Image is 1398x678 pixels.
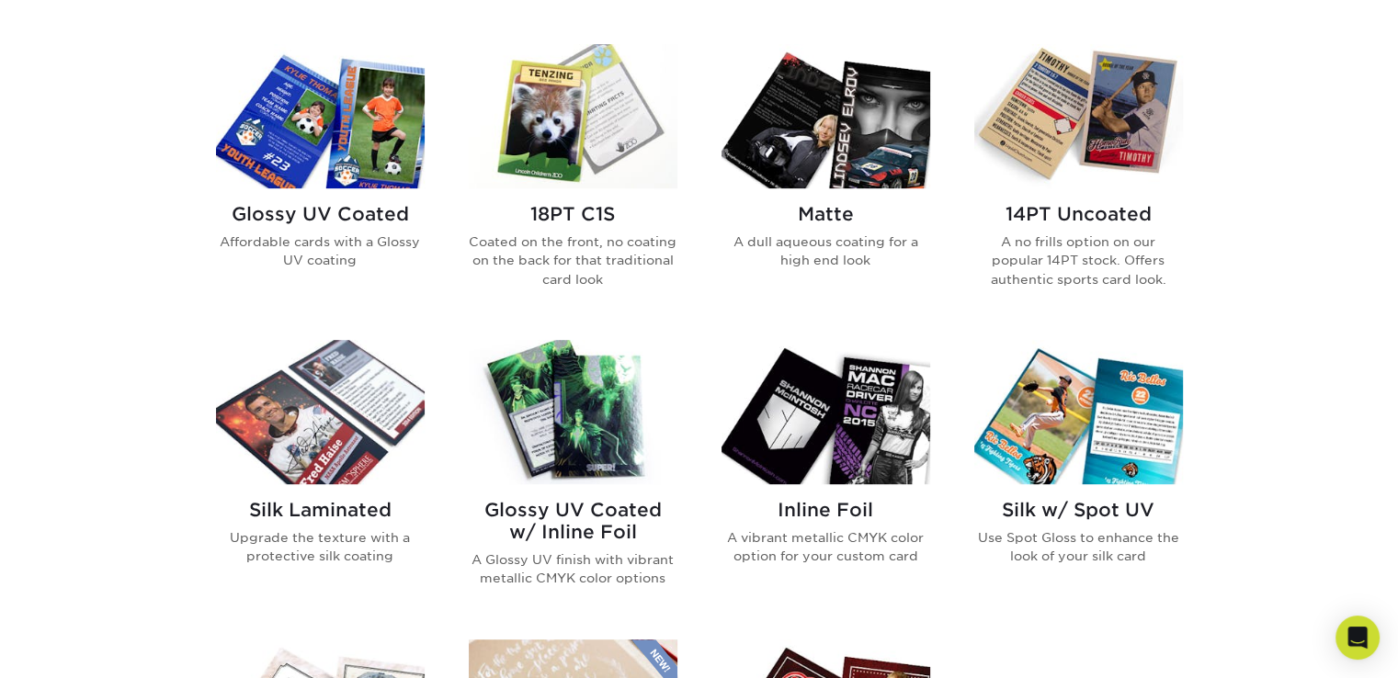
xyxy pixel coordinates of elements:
p: A vibrant metallic CMYK color option for your custom card [722,528,930,566]
h2: Matte [722,203,930,225]
h2: Silk w/ Spot UV [974,499,1183,521]
p: A no frills option on our popular 14PT stock. Offers authentic sports card look. [974,232,1183,288]
img: Glossy UV Coated Trading Cards [216,44,425,188]
a: Inline Foil Trading Cards Inline Foil A vibrant metallic CMYK color option for your custom card [722,340,930,617]
p: Use Spot Gloss to enhance the look of your silk card [974,528,1183,566]
h2: 14PT Uncoated [974,203,1183,225]
a: Glossy UV Coated Trading Cards Glossy UV Coated Affordable cards with a Glossy UV coating [216,44,425,318]
p: A dull aqueous coating for a high end look [722,232,930,270]
a: Silk Laminated Trading Cards Silk Laminated Upgrade the texture with a protective silk coating [216,340,425,617]
h2: Silk Laminated [216,499,425,521]
img: Silk w/ Spot UV Trading Cards [974,340,1183,484]
h2: Glossy UV Coated [216,203,425,225]
img: Silk Laminated Trading Cards [216,340,425,484]
img: Inline Foil Trading Cards [722,340,930,484]
div: Open Intercom Messenger [1335,616,1380,660]
img: 18PT C1S Trading Cards [469,44,677,188]
a: Matte Trading Cards Matte A dull aqueous coating for a high end look [722,44,930,318]
h2: 18PT C1S [469,203,677,225]
p: A Glossy UV finish with vibrant metallic CMYK color options [469,550,677,588]
p: Affordable cards with a Glossy UV coating [216,232,425,270]
p: Upgrade the texture with a protective silk coating [216,528,425,566]
img: 14PT Uncoated Trading Cards [974,44,1183,188]
h2: Glossy UV Coated w/ Inline Foil [469,499,677,543]
img: Matte Trading Cards [722,44,930,188]
a: Silk w/ Spot UV Trading Cards Silk w/ Spot UV Use Spot Gloss to enhance the look of your silk card [974,340,1183,617]
img: Glossy UV Coated w/ Inline Foil Trading Cards [469,340,677,484]
p: Coated on the front, no coating on the back for that traditional card look [469,232,677,288]
a: 14PT Uncoated Trading Cards 14PT Uncoated A no frills option on our popular 14PT stock. Offers au... [974,44,1183,318]
a: Glossy UV Coated w/ Inline Foil Trading Cards Glossy UV Coated w/ Inline Foil A Glossy UV finish ... [469,340,677,617]
a: 18PT C1S Trading Cards 18PT C1S Coated on the front, no coating on the back for that traditional ... [469,44,677,318]
h2: Inline Foil [722,499,930,521]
